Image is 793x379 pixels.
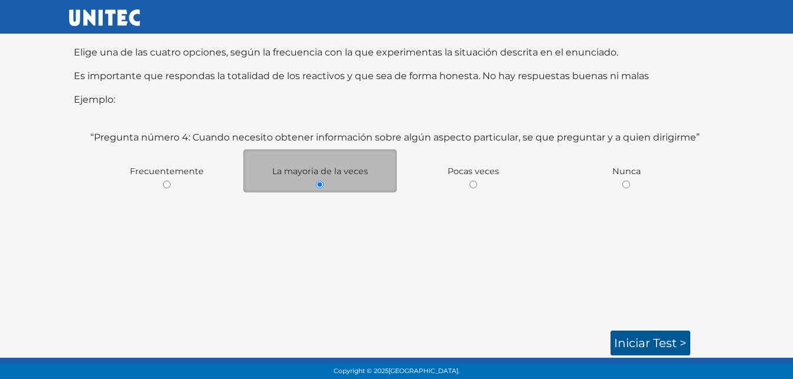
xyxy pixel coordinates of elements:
span: Pocas veces [448,166,499,177]
p: Ejemplo: [74,93,720,107]
p: Es importante que respondas la totalidad de los reactivos y que sea de forma honesta. No hay resp... [74,69,720,83]
span: La mayoria de la veces [272,166,368,177]
span: [GEOGRAPHIC_DATA]. [389,367,459,375]
label: “Pregunta número 4: Cuando necesito obtener información sobre algún aspecto particular, se que pr... [90,130,700,145]
a: Iniciar test > [611,331,690,355]
p: Elige una de las cuatro opciones, según la frecuencia con la que experimentas la situación descri... [74,45,720,60]
span: Frecuentemente [130,166,204,177]
img: UNITEC [69,9,140,26]
span: Nunca [612,166,641,177]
